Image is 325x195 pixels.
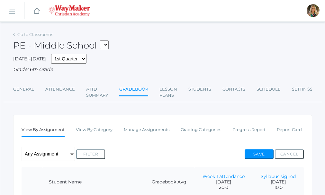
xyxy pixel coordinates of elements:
[13,56,47,62] span: [DATE]-[DATE]
[181,123,221,136] a: Grading Categories
[17,32,53,37] a: Go to Classrooms
[257,83,281,96] a: Schedule
[261,173,296,179] a: Syllabus signed
[203,173,245,179] a: Week 1 attendance
[307,4,320,17] div: Claudia Marosz
[124,123,169,136] a: Manage Assignments
[201,185,247,190] span: 20.0
[76,123,113,136] a: View By Category
[13,40,109,51] h2: PE - Middle School
[76,149,105,159] button: Filter
[13,66,312,73] div: Grade: 6th Grade
[292,83,312,96] a: Settings
[277,123,302,136] a: Report Card
[13,83,34,96] a: General
[49,5,90,16] img: waymaker-logo-stack-white-1602f2b1af18da31a5905e9982d058868370996dac5278e84edea6dabf9a3315.png
[232,123,266,136] a: Progress Report
[119,83,148,97] a: Gradebook
[86,83,108,102] a: Attd Summary
[45,83,75,96] a: Attendance
[259,179,297,185] span: [DATE]
[201,179,247,185] span: [DATE]
[245,149,274,159] button: Save
[222,83,245,96] a: Contacts
[259,185,297,190] span: 10.0
[159,83,177,102] a: Lesson Plans
[188,83,211,96] a: Students
[275,149,304,159] button: Cancel
[22,123,65,137] a: View By Assignment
